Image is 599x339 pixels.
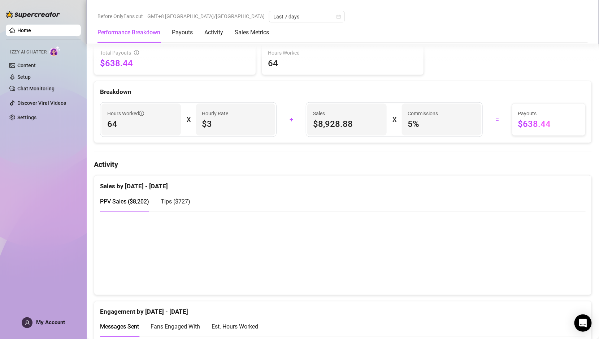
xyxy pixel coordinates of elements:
div: X [187,114,190,125]
img: AI Chatter [49,46,61,56]
span: Hours Worked [268,49,418,57]
span: Messages Sent [100,323,139,330]
h4: Activity [94,159,592,169]
span: Before OnlyFans cut [97,11,143,22]
span: $8,928.88 [313,118,381,130]
a: Settings [17,115,36,120]
span: 5 % [408,118,476,130]
span: info-circle [139,111,144,116]
span: 64 [268,57,418,69]
a: Content [17,63,36,68]
a: Discover Viral Videos [17,100,66,106]
img: logo-BBDzfeDw.svg [6,11,60,18]
div: Est. Hours Worked [212,322,258,331]
span: Izzy AI Chatter [10,49,47,56]
div: Activity [204,28,223,37]
span: $3 [202,118,270,130]
span: user [25,320,30,326]
div: Payouts [172,28,193,37]
span: Hours Worked [107,110,144,117]
a: Chat Monitoring [17,86,55,91]
span: $638.44 [518,118,580,130]
span: calendar [337,14,341,19]
div: Sales Metrics [235,28,269,37]
span: Tips ( $727 ) [161,198,190,205]
span: Payouts [518,110,580,117]
a: Setup [17,74,31,80]
div: Open Intercom Messenger [574,314,592,332]
div: Engagement by [DATE] - [DATE] [100,301,586,317]
div: + [281,114,301,125]
div: Sales by [DATE] - [DATE] [100,176,586,191]
a: Home [17,27,31,33]
span: $638.44 [100,57,250,69]
article: Hourly Rate [202,110,228,117]
span: Total Payouts [100,49,131,57]
span: PPV Sales ( $8,202 ) [100,198,149,205]
span: info-circle [134,50,139,55]
span: Last 7 days [273,11,340,22]
span: Sales [313,110,381,117]
span: My Account [36,319,65,326]
div: X [392,114,396,125]
article: Commissions [408,110,438,117]
div: Breakdown [100,87,586,97]
span: Fans Engaged With [151,323,200,330]
div: = [487,114,508,125]
div: Performance Breakdown [97,28,160,37]
span: GMT+8 [GEOGRAPHIC_DATA]/[GEOGRAPHIC_DATA] [147,11,265,22]
span: 64 [107,118,175,130]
